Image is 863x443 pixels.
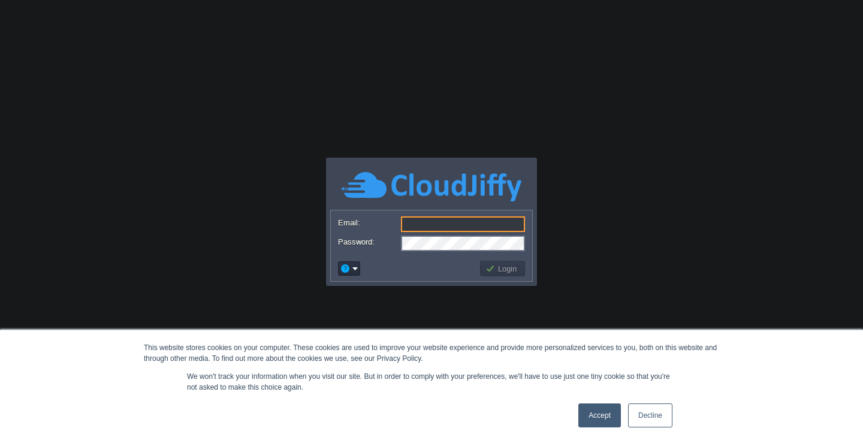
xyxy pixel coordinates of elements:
[187,371,676,393] p: We won't track your information when you visit our site. But in order to comply with your prefere...
[338,216,400,229] label: Email:
[578,403,621,427] a: Accept
[628,403,672,427] a: Decline
[342,170,521,203] img: CloudJiffy
[338,236,400,248] label: Password:
[485,263,520,274] button: Login
[144,342,719,364] div: This website stores cookies on your computer. These cookies are used to improve your website expe...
